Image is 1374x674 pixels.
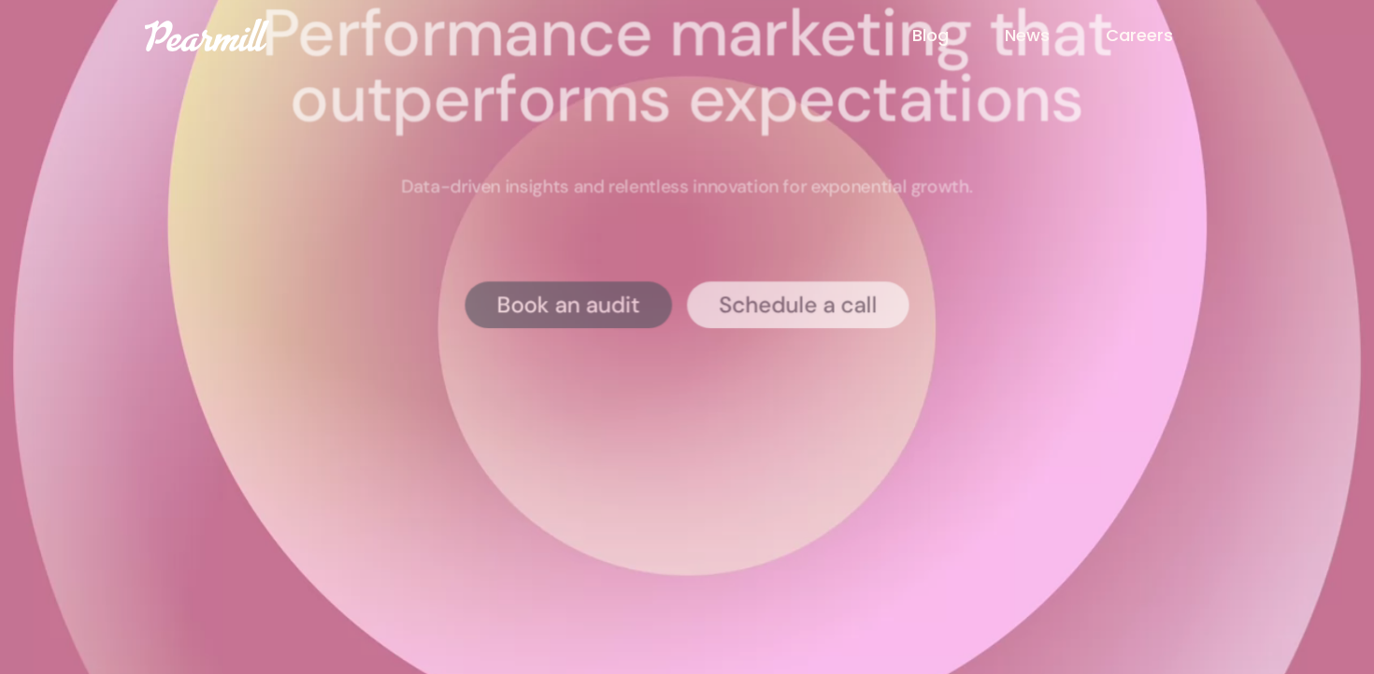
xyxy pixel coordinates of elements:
[465,280,672,327] a: Book an audit
[1106,23,1229,48] a: Careers
[912,23,1005,48] a: Blog
[402,175,973,199] p: Data-driven insights and relentless innovation for exponential growth.
[687,280,909,327] a: Schedule a call
[145,19,269,51] img: Pearmill logo
[163,1,1212,132] h1: Performance marketing that outperforms expectations
[1005,23,1106,48] a: News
